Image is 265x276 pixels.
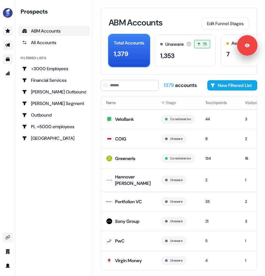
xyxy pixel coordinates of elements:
a: Go to profile [3,261,13,271]
div: ABM Accounts [22,28,86,34]
div: Financial Services [22,77,86,83]
div: PL +5000 employees [22,123,86,130]
div: 8 [205,136,235,142]
button: Unaware [170,238,182,244]
div: Prospects [21,8,90,15]
div: All Accounts [22,39,86,46]
div: 5 [205,238,235,244]
button: Consideration [170,156,191,161]
div: 44 [205,116,235,122]
div: 35 [205,198,235,205]
a: Go to Outbound [18,110,90,120]
a: Go to Financial Services [18,75,90,85]
div: Portfolion VC [115,198,142,205]
div: PwC [115,238,124,244]
h3: ABM Accounts [109,18,162,27]
a: Go to Kasper's Segment [18,98,90,109]
a: Go to Poland [18,133,90,143]
a: Go to prospects [3,26,13,36]
button: Unaware [170,199,182,205]
button: Consideration [170,116,191,122]
button: Edit Funnel Stages [201,18,249,29]
a: Go to Kasper's Outbound [18,87,90,97]
div: [GEOGRAPHIC_DATA] [22,135,86,141]
button: New Filtered List [207,80,257,90]
div: 21 [205,218,235,224]
a: All accounts [18,37,90,48]
div: Total Accounts [114,40,144,46]
div: Aware [231,40,245,47]
div: Outbound [22,112,86,118]
div: [PERSON_NAME] Segment [22,100,86,107]
div: [PERSON_NAME] Outbound [22,89,86,95]
button: Unaware [170,258,182,263]
button: Unaware [170,218,182,224]
div: VeloBank [115,116,134,122]
div: Unaware [165,41,184,48]
div: 2 [205,177,235,183]
div: 4 [205,257,235,264]
a: Go to PL +5000 employees [18,121,90,132]
a: Go to team [3,246,13,257]
th: Name [101,96,156,109]
div: Stage [161,100,195,106]
a: ABM Accounts [18,26,90,36]
a: Go to templates [3,54,13,64]
a: Go to outbound experience [3,40,13,50]
a: Go to integrations [3,232,13,243]
div: Hannover [PERSON_NAME] [115,174,151,186]
div: >3000 Employees [22,65,86,72]
div: Sony Group [115,218,140,224]
button: Touchpoints [205,97,235,109]
span: 1379 [164,82,175,89]
span: 75 [203,41,207,47]
a: Go to attribution [3,68,13,79]
div: Virgin Money [115,257,142,264]
a: Go to >3000 Employees [18,63,90,74]
div: Greeneris [115,155,135,162]
div: 1,379 [114,49,128,59]
button: Unaware [170,136,182,142]
div: Filtered lists [21,55,46,61]
div: 1,353 [160,51,174,61]
button: Unaware [170,177,182,183]
div: 7 [226,49,230,59]
div: accounts [164,82,197,89]
div: 134 [205,155,235,162]
div: COIG [115,136,126,142]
